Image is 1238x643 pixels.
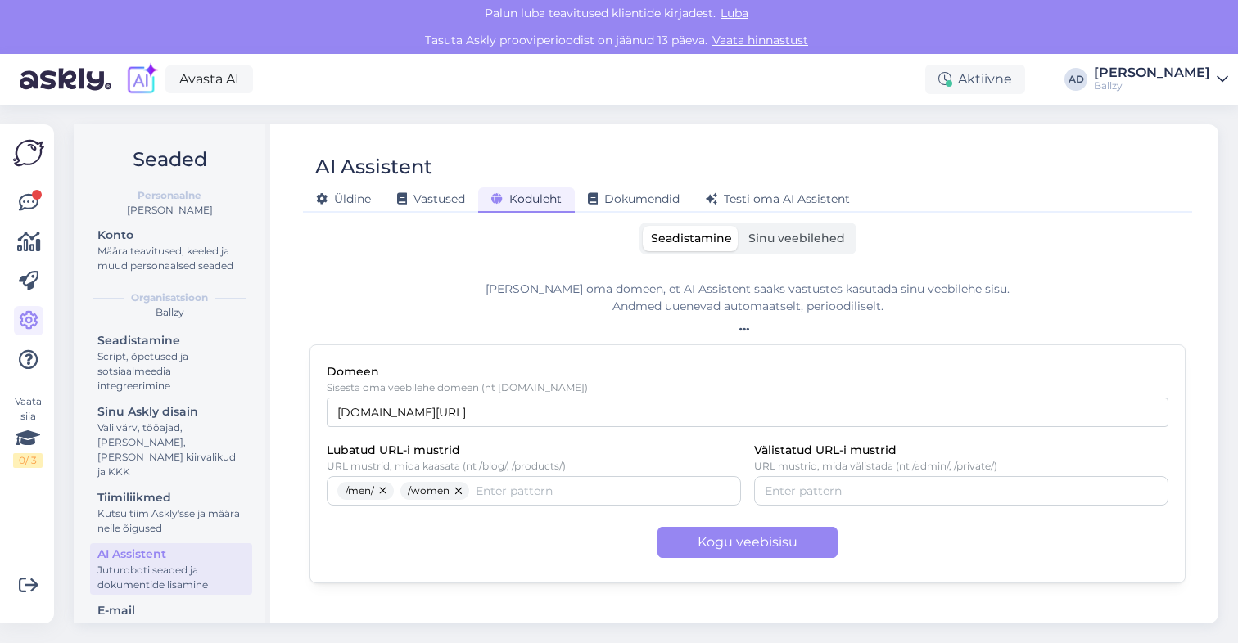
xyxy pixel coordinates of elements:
p: URL mustrid, mida välistada (nt /admin/, /private/) [754,461,1168,472]
span: Üldine [316,191,371,206]
input: Enter pattern [765,482,1158,500]
span: Vastused [397,191,465,206]
label: Välistatud URL-i mustrid [754,442,897,460]
div: Vaata siia [13,394,43,468]
div: Juturoboti seaded ja dokumentide lisamine [97,563,245,592]
div: Kutsu tiim Askly'sse ja määra neile õigused [97,506,245,536]
div: Seadistamine [97,332,245,349]
a: AI AssistentJuturoboti seaded ja dokumentide lisamine [90,543,252,595]
div: AI Assistent [315,151,432,182]
input: example.com [327,398,1168,427]
div: Script, õpetused ja sotsiaalmeedia integreerimine [97,349,245,393]
b: Organisatsioon [131,290,208,305]
div: Tiimiliikmed [97,489,245,506]
span: /women [408,482,450,500]
a: SeadistamineScript, õpetused ja sotsiaalmeedia integreerimine [90,330,252,396]
a: Avasta AI [165,65,253,93]
a: [PERSON_NAME]Ballzy [1094,66,1228,92]
a: Sinu Askly disainVali värv, tööajad, [PERSON_NAME], [PERSON_NAME] kiirvalikud ja KKK [90,401,252,482]
a: Vaata hinnastust [707,33,813,47]
div: Sinu Askly disain [97,403,245,420]
span: Koduleht [491,191,562,206]
span: Seadistamine [651,231,732,245]
div: AD [1064,68,1087,91]
img: explore-ai [124,62,159,97]
h2: Seaded [87,144,252,175]
b: Personaalne [138,188,201,203]
div: Ballzy [87,305,252,320]
div: E-mail [97,602,245,619]
p: Sisesta oma veebilehe domeen (nt [DOMAIN_NAME]) [327,382,1168,393]
button: Kogu veebisisu [657,527,838,558]
input: Enter pattern [476,482,730,500]
img: Askly Logo [13,137,44,169]
span: /men/ [346,482,374,500]
div: AI Assistent [97,546,245,563]
a: KontoMäära teavitused, keeled ja muud personaalsed seaded [90,224,252,276]
span: Sinu veebilehed [748,231,845,245]
div: Aktiivne [925,65,1025,94]
div: Vali värv, tööajad, [PERSON_NAME], [PERSON_NAME] kiirvalikud ja KKK [97,420,245,479]
span: Dokumendid [588,191,680,206]
label: Domeen [327,363,379,381]
div: [PERSON_NAME] [87,203,252,218]
div: Konto [97,227,245,244]
span: Testi oma AI Assistent [706,191,850,206]
a: TiimiliikmedKutsu tiim Askly'sse ja määra neile õigused [90,487,252,538]
div: Määra teavitused, keeled ja muud personaalsed seaded [97,244,245,273]
span: Luba [716,6,753,20]
label: Lubatud URL-i mustrid [327,442,460,460]
p: URL mustrid, mida kaasata (nt /blog/, /products/) [327,461,741,472]
div: 0 / 3 [13,453,43,468]
div: [PERSON_NAME] oma domeen, et AI Assistent saaks vastustes kasutada sinu veebilehe sisu. Andmed uu... [309,281,1186,315]
div: Ballzy [1094,79,1210,92]
div: [PERSON_NAME] [1094,66,1210,79]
